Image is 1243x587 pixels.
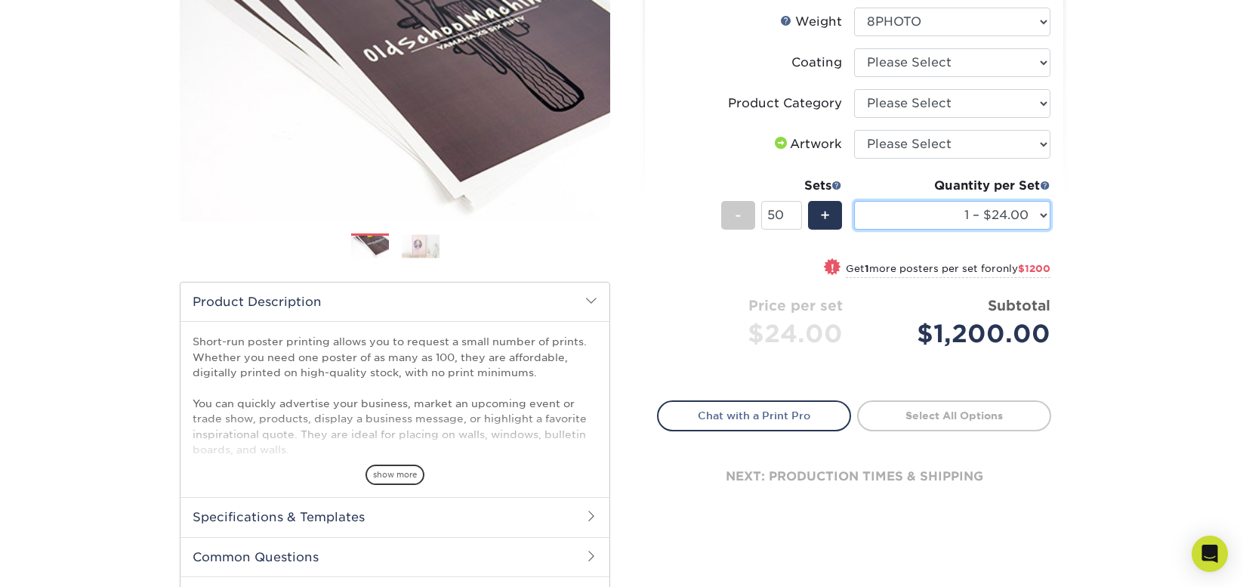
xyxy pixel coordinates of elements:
strong: Subtotal [988,297,1050,314]
div: Weight [780,13,842,31]
a: Chat with a Print Pro [657,400,851,431]
div: Open Intercom Messenger [1192,536,1228,572]
span: ! [831,260,834,276]
span: $1200 [1018,263,1050,274]
span: only [996,263,1050,274]
div: next: production times & shipping [657,431,1051,522]
span: + [820,204,830,227]
div: Product Category [728,94,842,113]
div: Artwork [772,135,842,153]
span: show more [365,465,424,485]
div: $1,200.00 [865,316,1050,352]
img: Posters 01 [351,234,389,261]
h2: Specifications & Templates [180,497,609,536]
span: - [735,204,742,227]
div: $24.00 [669,316,843,352]
div: Sets [721,177,842,195]
strong: 1 [865,263,869,274]
strong: Price per set [748,297,843,314]
img: Posters 02 [402,234,440,258]
h2: Common Questions [180,537,609,576]
small: Get more posters per set for [846,263,1050,278]
a: Select All Options [857,400,1051,431]
h2: Product Description [180,283,609,321]
div: Quantity per Set [854,177,1050,195]
div: Coating [791,54,842,72]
